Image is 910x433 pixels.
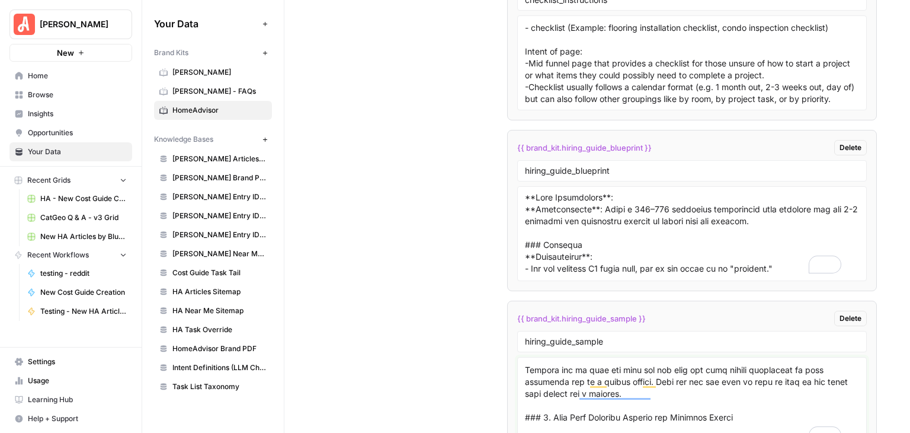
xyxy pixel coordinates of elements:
[172,154,267,164] span: [PERSON_NAME] Articles Sitemaps
[154,225,272,244] a: [PERSON_NAME] Entry IDs: Unified Task
[9,66,132,85] a: Home
[154,263,272,282] a: Cost Guide Task Tail
[154,206,272,225] a: [PERSON_NAME] Entry IDs: Questions
[40,231,127,242] span: New HA Articles by Blueprint Grid
[9,142,132,161] a: Your Data
[172,211,267,221] span: [PERSON_NAME] Entry IDs: Questions
[172,343,267,354] span: HomeAdvisor Brand PDF
[172,268,267,278] span: Cost Guide Task Tail
[22,189,132,208] a: HA - New Cost Guide Creation Grid
[154,282,272,301] a: HA Articles Sitemap
[9,409,132,428] button: Help + Support
[172,362,267,373] span: Intent Definitions (LLM Chatbot)
[9,371,132,390] a: Usage
[839,313,861,324] span: Delete
[40,306,127,317] span: Testing - New HA Articles by Blueprint
[27,175,71,186] span: Recent Grids
[154,244,272,263] a: [PERSON_NAME] Near Me Sitemap
[172,324,267,335] span: HA Task Override
[40,287,127,298] span: New Cost Guide Creation
[154,168,272,187] a: [PERSON_NAME] Brand PDF
[172,67,267,78] span: [PERSON_NAME]
[14,14,35,35] img: Angi Logo
[839,142,861,153] span: Delete
[154,101,272,120] a: HomeAdvisor
[28,109,127,119] span: Insights
[154,301,272,320] a: HA Near Me Sitemap
[22,208,132,227] a: CatGeo Q & A - v3 Grid
[525,21,859,105] textarea: **Instructions**: The following are elements that need to be included in order to achieve ranking...
[172,192,267,202] span: [PERSON_NAME] Entry IDs: Location
[9,123,132,142] a: Opportunities
[172,105,267,116] span: HomeAdvisor
[22,302,132,321] a: Testing - New HA Articles by Blueprint
[172,381,267,392] span: Task List Taxonomy
[172,86,267,97] span: [PERSON_NAME] - FAQs
[28,394,127,405] span: Learning Hub
[172,230,267,240] span: [PERSON_NAME] Entry IDs: Unified Task
[154,47,188,58] span: Brand Kits
[525,336,859,347] input: Variable Name
[28,128,127,138] span: Opportunities
[154,63,272,82] a: [PERSON_NAME]
[9,171,132,189] button: Recent Grids
[27,250,89,260] span: Recent Workflows
[525,165,859,176] input: Variable Name
[40,18,111,30] span: [PERSON_NAME]
[40,193,127,204] span: HA - New Cost Guide Creation Grid
[22,264,132,283] a: testing - reddit
[154,82,272,101] a: [PERSON_NAME] - FAQs
[40,268,127,279] span: testing - reddit
[28,375,127,386] span: Usage
[172,173,267,183] span: [PERSON_NAME] Brand PDF
[154,149,272,168] a: [PERSON_NAME] Articles Sitemaps
[9,104,132,123] a: Insights
[154,187,272,206] a: [PERSON_NAME] Entry IDs: Location
[9,352,132,371] a: Settings
[28,413,127,424] span: Help + Support
[9,390,132,409] a: Learning Hub
[154,134,213,145] span: Knowledge Bases
[172,249,267,259] span: [PERSON_NAME] Near Me Sitemap
[154,377,272,396] a: Task List Taxonomy
[9,246,132,264] button: Recent Workflows
[517,142,652,154] span: {{ brand_kit.hiring_guide_blueprint }}
[28,90,127,100] span: Browse
[834,311,867,326] button: Delete
[154,339,272,358] a: HomeAdvisor Brand PDF
[172,286,267,297] span: HA Articles Sitemap
[9,44,132,62] button: New
[517,313,646,324] span: {{ brand_kit.hiring_guide_sample }}
[28,71,127,81] span: Home
[834,140,867,155] button: Delete
[28,147,127,157] span: Your Data
[40,212,127,223] span: CatGeo Q & A - v3 Grid
[172,305,267,316] span: HA Near Me Sitemap
[154,358,272,377] a: Intent Definitions (LLM Chatbot)
[154,17,258,31] span: Your Data
[22,227,132,246] a: New HA Articles by Blueprint Grid
[525,192,859,276] textarea: To enrich screen reader interactions, please activate Accessibility in Grammarly extension settings
[9,85,132,104] a: Browse
[154,320,272,339] a: HA Task Override
[28,356,127,367] span: Settings
[22,283,132,302] a: New Cost Guide Creation
[57,47,74,59] span: New
[9,9,132,39] button: Workspace: Angi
